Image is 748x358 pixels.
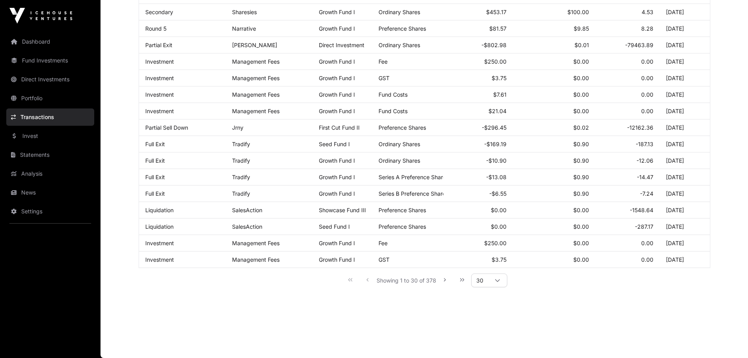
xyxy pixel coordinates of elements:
[145,42,172,48] a: Partial Exit
[660,252,710,268] td: [DATE]
[377,277,436,284] span: Showing 1 to 30 of 378
[437,272,453,288] button: Next Page
[709,320,748,358] iframe: Chat Widget
[443,103,512,119] td: $21.04
[660,119,710,136] td: [DATE]
[319,240,355,246] a: Growth Fund I
[232,42,277,48] a: [PERSON_NAME]
[660,136,710,152] td: [DATE]
[145,256,174,263] a: Investment
[573,190,589,197] span: $0.90
[573,75,589,81] span: $0.00
[319,58,355,65] a: Growth Fund I
[145,207,174,213] a: Liquidation
[573,58,589,65] span: $0.00
[6,146,94,163] a: Statements
[232,124,243,131] a: Jrny
[319,207,366,213] a: Showcase Fund III
[379,190,448,197] span: Series B Preference Shares
[319,223,350,230] a: Seed Fund I
[6,90,94,107] a: Portfolio
[232,174,250,180] a: Tradify
[443,218,512,235] td: $0.00
[574,25,589,32] span: $9.85
[641,75,653,81] span: 0.00
[145,141,165,147] a: Full Exit
[232,108,306,114] p: Management Fees
[660,4,710,20] td: [DATE]
[9,8,72,24] img: Icehouse Ventures Logo
[443,252,512,268] td: $3.75
[443,185,512,202] td: -$6.55
[443,86,512,103] td: $7.61
[660,202,710,218] td: [DATE]
[641,58,653,65] span: 0.00
[573,157,589,164] span: $0.90
[319,75,355,81] a: Growth Fund I
[232,190,250,197] a: Tradify
[573,174,589,180] span: $0.90
[640,190,653,197] span: -7.24
[625,42,653,48] span: -79463.89
[145,108,174,114] a: Investment
[660,70,710,86] td: [DATE]
[660,235,710,252] td: [DATE]
[567,9,589,15] span: $100.00
[573,223,589,230] span: $0.00
[6,127,94,145] a: Invest
[232,240,306,246] p: Management Fees
[573,141,589,147] span: $0.90
[635,223,653,230] span: -287.17
[443,53,512,70] td: $250.00
[319,141,350,147] a: Seed Fund I
[319,91,355,98] a: Growth Fund I
[660,53,710,70] td: [DATE]
[379,207,426,213] span: Preference Shares
[145,25,166,32] a: Round 5
[319,256,355,263] a: Growth Fund I
[443,119,512,136] td: -$296.45
[232,256,306,263] p: Management Fees
[443,235,512,252] td: $250.00
[379,157,420,164] span: Ordinary Shares
[379,75,390,81] span: GST
[641,91,653,98] span: 0.00
[573,124,589,131] span: $0.02
[573,240,589,246] span: $0.00
[145,9,173,15] a: Secondary
[472,274,488,287] span: Rows per page
[145,240,174,246] a: Investment
[379,141,420,147] span: Ordinary Shares
[319,124,360,131] a: First Cut Fund II
[379,25,426,32] span: Preference Shares
[319,190,355,197] a: Growth Fund I
[319,174,355,180] a: Growth Fund I
[379,174,449,180] span: Series A Preference Shares
[573,207,589,213] span: $0.00
[641,240,653,246] span: 0.00
[145,157,165,164] a: Full Exit
[379,9,420,15] span: Ordinary Shares
[319,25,355,32] a: Growth Fund I
[573,108,589,114] span: $0.00
[6,108,94,126] a: Transactions
[573,256,589,263] span: $0.00
[454,272,470,288] button: Last Page
[232,223,262,230] a: SalesAction
[379,124,426,131] span: Preference Shares
[379,240,388,246] span: Fee
[660,185,710,202] td: [DATE]
[443,152,512,169] td: -$10.90
[660,37,710,53] td: [DATE]
[379,256,390,263] span: GST
[660,86,710,103] td: [DATE]
[379,58,388,65] span: Fee
[379,108,408,114] span: Fund Costs
[145,174,165,180] a: Full Exit
[641,108,653,114] span: 0.00
[145,223,174,230] a: Liquidation
[319,42,364,48] span: Direct Investment
[232,91,306,98] p: Management Fees
[443,4,512,20] td: $453.17
[379,91,408,98] span: Fund Costs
